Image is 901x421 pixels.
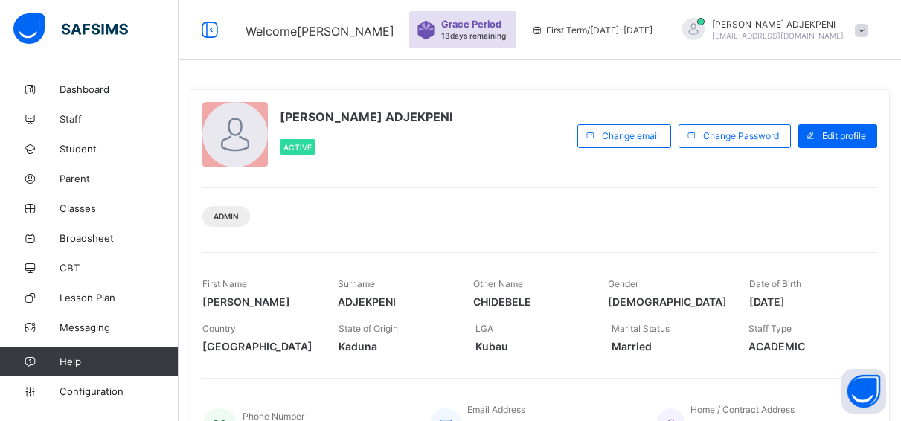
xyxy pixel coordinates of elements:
[703,130,779,141] span: Change Password
[60,385,178,397] span: Configuration
[602,130,659,141] span: Change email
[608,295,727,308] span: [DEMOGRAPHIC_DATA]
[467,404,525,415] span: Email Address
[822,130,866,141] span: Edit profile
[417,21,435,39] img: sticker-purple.71386a28dfed39d6af7621340158ba97.svg
[441,19,501,30] span: Grace Period
[841,369,886,414] button: Open asap
[339,323,398,334] span: State of Origin
[608,278,638,289] span: Gender
[473,295,586,308] span: CHIDEBELE
[60,113,179,125] span: Staff
[283,143,312,152] span: Active
[60,356,178,367] span: Help
[475,340,589,353] span: Kubau
[60,232,179,244] span: Broadsheet
[690,404,795,415] span: Home / Contract Address
[473,278,523,289] span: Other Name
[748,323,792,334] span: Staff Type
[748,340,862,353] span: ACADEMIC
[13,13,128,45] img: safsims
[612,340,725,353] span: Married
[60,143,179,155] span: Student
[60,202,179,214] span: Classes
[712,19,844,30] span: [PERSON_NAME] ADJEKPENI
[246,24,394,39] span: Welcome [PERSON_NAME]
[214,212,239,221] span: Admin
[475,323,493,334] span: LGA
[202,295,315,308] span: [PERSON_NAME]
[60,83,179,95] span: Dashboard
[339,340,452,353] span: Kaduna
[749,278,801,289] span: Date of Birth
[531,25,652,36] span: session/term information
[202,340,316,353] span: [GEOGRAPHIC_DATA]
[60,173,179,184] span: Parent
[60,292,179,303] span: Lesson Plan
[749,295,862,308] span: [DATE]
[667,18,876,42] div: JANEADJEKPENI
[280,109,452,124] span: [PERSON_NAME] ADJEKPENI
[202,323,236,334] span: Country
[712,31,844,40] span: [EMAIL_ADDRESS][DOMAIN_NAME]
[60,321,179,333] span: Messaging
[202,278,247,289] span: First Name
[441,31,506,40] span: 13 days remaining
[60,262,179,274] span: CBT
[612,323,670,334] span: Marital Status
[338,278,375,289] span: Surname
[338,295,451,308] span: ADJEKPENI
